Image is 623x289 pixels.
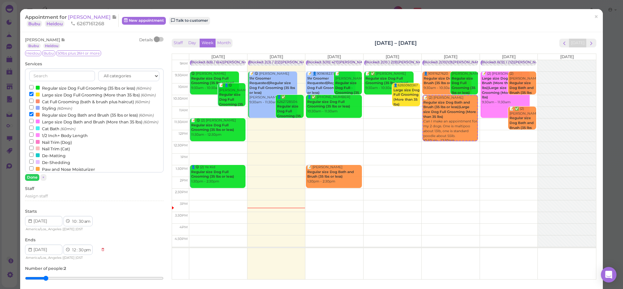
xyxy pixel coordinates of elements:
div: 📝 👤9096182372 yorkie [PERSON_NAME] 9:30am - 10:30am [307,71,355,110]
a: Bubu [27,43,41,48]
input: Nail Trim (Dog) [29,139,33,144]
input: Regular size Dog Full Grooming (35 lbs or less) (60min) [29,85,33,89]
small: (60min) [141,93,156,97]
span: [DATE] [270,54,283,59]
b: Regular size Dog Bath and Brush (35 lbs or less)|Large size Dog Full Grooming (More than 35 lbs) [423,100,476,119]
span: [DATE] [560,54,574,59]
label: Paw and Nose Moisturizer [29,166,95,172]
span: Note [112,14,117,20]
span: Assign staff [25,194,48,198]
span: 4:30pm [175,237,188,241]
div: 📝 [PERSON_NAME] 9:30am - 10:30am [335,71,362,110]
small: (60min) [136,86,151,91]
span: [DATE] [502,54,516,59]
b: Regular size Dog Full Grooming (35 lbs or less) [219,93,243,111]
span: America/Los_Angeles [26,227,61,231]
label: 1/2 Inch+ Body Length [29,132,88,139]
div: 👤😋 (2) Ye Kid 1:30pm - 2:30pm [191,165,245,184]
span: [DATE] [386,54,399,59]
span: [PERSON_NAME] [68,14,112,20]
label: Number of people : [25,266,66,271]
span: × [594,12,598,21]
input: Search [29,71,95,81]
small: (60min) [135,100,150,104]
label: Cat Full Grooming (bath & brush plus haircut) [29,98,150,105]
div: 👤✅ [PHONE_NUMBER] 10:30am - 11:30am [307,95,362,114]
b: Regular size Dog Full Grooming (35 lbs or less) [365,76,408,85]
label: Services [25,61,42,67]
span: [PERSON_NAME] [25,37,61,42]
span: [DATE] [211,54,225,59]
span: 12:30pm [174,143,188,147]
div: 👤6265060367 10:00am - 11:00am [393,83,420,117]
b: Regular size Dog Bath and Brush (35 lbs or less) [510,81,534,99]
input: 1/2 Inch+ Body Length [29,132,33,137]
div: Open Intercom Messenger [601,267,616,283]
b: Regular size Dog Full Grooming (35 lbs or less) [335,81,359,99]
b: Large size Dog Full Grooming (More than 35 lbs) [393,88,419,107]
div: Appointment for [25,14,119,27]
button: Staff [172,39,185,47]
span: 1:30pm [176,167,188,171]
label: Regular size Dog Full Grooming (35 lbs or less) [29,84,151,91]
label: Cat Bath [29,125,75,132]
div: 📝 👤😋 [PERSON_NAME] mini schnauzer , bad for grooming puppy 10:00am - 11:00am [219,83,246,140]
small: (60min) [57,106,72,111]
span: Bubu [42,50,55,56]
input: Nail Trim (Cat) [29,146,33,150]
div: Blocked: 2(10 ) 2(9)[PERSON_NAME] [PERSON_NAME] • appointment [365,60,485,65]
div: 👤9097627620 9:30am - 10:30am [423,71,471,91]
span: [DATE] [63,256,74,260]
div: Blocked: 6(12) / (12)[PERSON_NAME] • appointment [482,60,570,65]
button: Week [200,39,216,47]
a: [PERSON_NAME] Bubu Heidou [25,14,117,27]
b: Regular size Dog Bath and Brush (35 lbs or less) [307,170,354,179]
span: [DATE] [63,227,74,231]
a: Bubu [27,20,42,27]
button: [DATE] [569,39,587,47]
input: Large size Dog Full Grooming (More than 35 lbs) (60min) [29,92,33,96]
input: Styling (60min) [29,105,33,109]
span: [DATE] [327,54,341,59]
div: 📝 [PERSON_NAME] 1:30pm - 2:30pm [307,165,362,184]
small: (60min) [143,120,158,124]
a: New appointment [122,17,166,25]
label: Large size Dog Bath and Brush (More than 35 lbs) [29,118,158,125]
b: Large size Dog Bath and Brush (More than 35 lbs)|Large size Dog Full Grooming (More than 35 lbs) [482,76,524,100]
label: De-Shedding [29,159,70,166]
div: (2) [PERSON_NAME] 9:30am - 10:30am [509,71,536,110]
button: Done [25,174,39,181]
b: Regular size Dog Full Grooming (35 lbs or less) [191,170,234,179]
input: Large size Dog Bath and Brush (More than 35 lbs) (60min) [29,119,33,123]
b: Regular size Dog Full Grooming (35 lbs or less) [452,76,475,95]
div: Blocked: 2(10)1(9)[PERSON_NAME],[PERSON_NAME] • appointment [423,60,541,65]
a: × [590,9,602,25]
b: 1hr Groomer Requested|Regular size Dog Full Grooming (35 lbs or less) [307,76,353,95]
div: Details [139,37,153,49]
span: 10am [178,85,188,89]
span: [DATE] [444,54,457,59]
div: 📝 ✅ [PERSON_NAME] 9:30am - 10:30am [365,71,413,91]
b: Regular size Dog Bath and Brush (35 lbs or less)|Teeth Brushing|Face Trim [510,116,535,144]
div: 📝 (2) [PERSON_NAME] 9:30am - 11:30am [482,71,530,105]
span: 9:30am [175,73,188,77]
b: Regular size Dog Full Grooming (35 lbs or less) [277,104,301,123]
span: 11:30am [174,120,188,124]
input: Paw and Nose Moisturizer [29,166,33,170]
div: 👤✅ 6262728504 10:30am - 11:30am [277,95,304,133]
div: Blocked: 6(6) / 6(4)[PERSON_NAME] • appointment [191,60,279,65]
b: Regular size Dog Bath and Brush (35 lbs or less) [424,76,470,85]
div: Blocked: 5(10) 4(7)[PERSON_NAME] • appointment [307,60,395,65]
span: DST [76,227,83,231]
button: Month [215,39,232,47]
span: 4pm [179,225,188,229]
a: Heidou [45,20,64,27]
div: Blocked: 2(3) / 2(2)[PERSON_NAME] [PERSON_NAME] 9:30 10:00 1:30 • appointment [249,60,394,65]
button: × [40,174,46,181]
div: 📝 😋 (2) [PERSON_NAME] 11:30am - 12:30pm [191,118,245,137]
span: × [42,175,45,180]
label: Starts [25,208,37,214]
input: Cat Bath (60min) [29,126,33,130]
span: 12pm [179,132,188,136]
div: 😋 [PERSON_NAME] 9:30am - 10:30am [191,71,239,91]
